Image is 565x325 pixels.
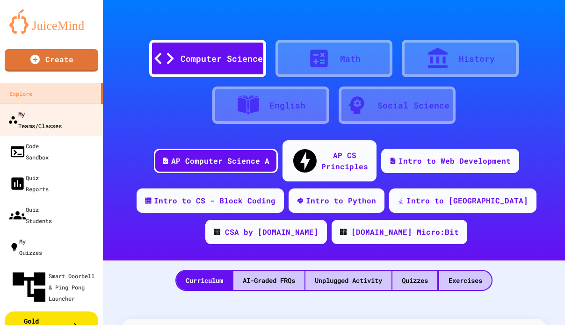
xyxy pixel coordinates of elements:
[340,52,361,65] div: Math
[181,52,263,65] div: Computer Science
[377,99,449,112] div: Social Science
[225,226,319,238] div: CSA by [DOMAIN_NAME]
[398,155,511,166] div: Intro to Web Development
[9,88,32,99] div: Explore
[9,140,49,163] div: Code Sandbox
[459,52,495,65] div: History
[340,229,347,235] img: CODE_logo_RGB.png
[9,204,52,226] div: Quiz Students
[154,195,275,206] div: Intro to CS - Block Coding
[9,236,42,258] div: My Quizzes
[171,155,269,166] div: AP Computer Science A
[351,226,459,238] div: [DOMAIN_NAME] Micro:Bit
[9,9,94,34] img: logo-orange.svg
[5,49,98,72] a: Create
[176,271,232,290] div: Curriculum
[8,108,62,131] div: My Teams/Classes
[306,195,376,206] div: Intro to Python
[406,195,528,206] div: Intro to [GEOGRAPHIC_DATA]
[439,271,492,290] div: Exercises
[9,267,99,307] div: Smart Doorbell & Ping Pong Launcher
[321,150,368,172] div: AP CS Principles
[214,229,220,235] img: CODE_logo_RGB.png
[233,271,304,290] div: AI-Graded FRQs
[9,172,49,195] div: Quiz Reports
[305,271,391,290] div: Unplugged Activity
[269,99,305,112] div: English
[392,271,437,290] div: Quizzes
